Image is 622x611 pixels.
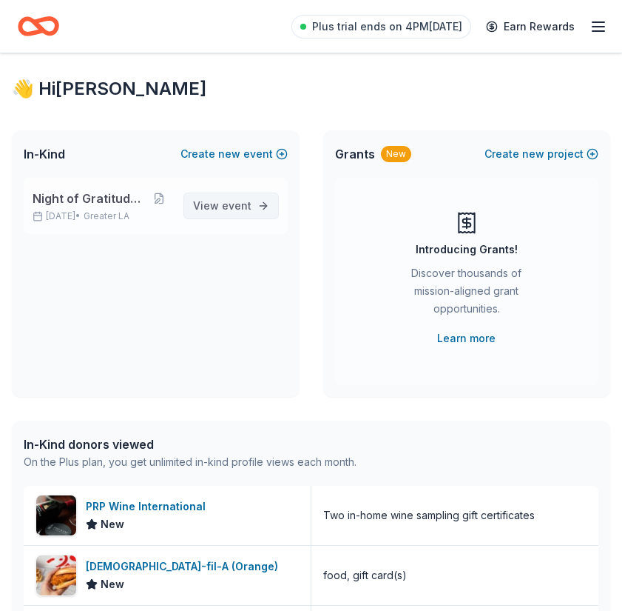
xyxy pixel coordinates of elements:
a: Learn more [437,330,496,347]
span: View [193,197,251,215]
span: In-Kind [24,145,65,163]
span: Grants [335,145,375,163]
div: [DEMOGRAPHIC_DATA]-fil-A (Orange) [86,558,284,575]
span: Night of Gratitude Gala [33,190,146,207]
span: New [101,515,124,533]
div: Discover thousands of mission-aligned grant opportunities. [394,264,540,324]
div: PRP Wine International [86,498,212,515]
a: Earn Rewards [477,13,584,40]
p: [DATE] • [33,210,172,222]
span: event [222,199,251,212]
div: 👋 Hi [PERSON_NAME] [12,77,610,101]
button: Createnewevent [180,145,288,163]
div: food, gift card(s) [323,567,407,584]
a: Plus trial ends on 4PM[DATE] [291,15,471,39]
img: Image for PRP Wine International [36,495,76,535]
div: Introducing Grants! [416,241,518,258]
img: Image for Chick-fil-A (Orange) [36,555,76,595]
div: In-Kind donors viewed [24,435,356,453]
span: new [522,145,544,163]
div: Two in-home wine sampling gift certificates [323,507,535,524]
div: On the Plus plan, you get unlimited in-kind profile views each month. [24,453,356,471]
a: View event [183,193,279,219]
button: Createnewproject [484,145,598,163]
span: New [101,575,124,593]
div: New [381,146,411,162]
span: new [218,145,240,163]
span: Plus trial ends on 4PM[DATE] [312,18,462,36]
a: Home [18,9,59,44]
span: Greater LA [84,210,129,222]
